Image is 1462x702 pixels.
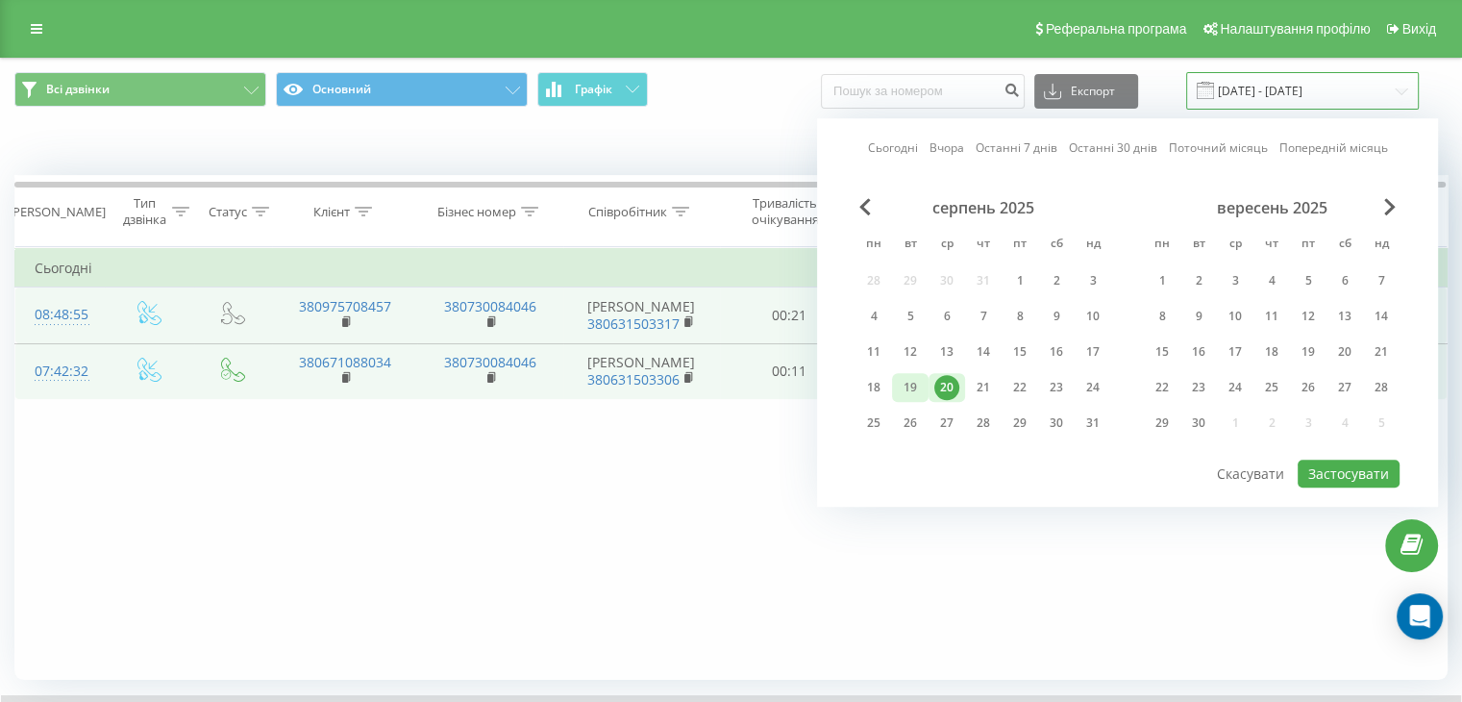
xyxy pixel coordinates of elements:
[861,375,886,400] div: 18
[720,343,859,399] td: 00:11
[1223,375,1248,400] div: 24
[976,139,1057,158] a: Останні 7 днів
[1080,304,1105,329] div: 10
[1223,339,1248,364] div: 17
[1223,268,1248,293] div: 3
[587,314,680,333] a: 380631503317
[1044,304,1069,329] div: 9
[1332,268,1357,293] div: 6
[965,373,1002,402] div: чт 21 серп 2025 р.
[855,338,892,366] div: пн 11 серп 2025 р.
[861,339,886,364] div: 11
[1044,411,1069,436] div: 30
[1038,409,1075,438] div: сб 30 серп 2025 р.
[35,296,86,334] div: 08:48:55
[276,72,528,107] button: Основний
[1002,373,1038,402] div: пт 22 серп 2025 р.
[1069,139,1157,158] a: Останні 30 днів
[437,204,516,220] div: Бізнес номер
[1326,266,1363,295] div: сб 6 вер 2025 р.
[537,72,648,107] button: Графік
[1144,338,1180,366] div: пн 15 вер 2025 р.
[934,375,959,400] div: 20
[898,304,923,329] div: 5
[1038,373,1075,402] div: сб 23 серп 2025 р.
[1002,409,1038,438] div: пт 29 серп 2025 р.
[821,74,1025,109] input: Пошук за номером
[1180,266,1217,295] div: вт 2 вер 2025 р.
[1290,266,1326,295] div: пт 5 вер 2025 р.
[934,339,959,364] div: 13
[1034,74,1138,109] button: Експорт
[1007,268,1032,293] div: 1
[1332,375,1357,400] div: 27
[929,373,965,402] div: ср 20 серп 2025 р.
[1080,411,1105,436] div: 31
[1144,373,1180,402] div: пн 22 вер 2025 р.
[1259,304,1284,329] div: 11
[1363,302,1400,331] div: нд 14 вер 2025 р.
[1002,338,1038,366] div: пт 15 серп 2025 р.
[444,297,536,315] a: 380730084046
[299,353,391,371] a: 380671088034
[1326,302,1363,331] div: сб 13 вер 2025 р.
[929,409,965,438] div: ср 27 серп 2025 р.
[1259,339,1284,364] div: 18
[859,231,888,260] abbr: понеділок
[1367,231,1396,260] abbr: неділя
[898,411,923,436] div: 26
[1253,338,1290,366] div: чт 18 вер 2025 р.
[971,375,996,400] div: 21
[313,204,350,220] div: Клієнт
[1180,409,1217,438] div: вт 30 вер 2025 р.
[1369,268,1394,293] div: 7
[1080,268,1105,293] div: 3
[929,302,965,331] div: ср 6 серп 2025 р.
[15,249,1448,288] td: Сьогодні
[1007,339,1032,364] div: 15
[892,409,929,438] div: вт 26 серп 2025 р.
[1296,304,1321,329] div: 12
[1144,409,1180,438] div: пн 29 вер 2025 р.
[965,409,1002,438] div: чт 28 серп 2025 р.
[1042,231,1071,260] abbr: субота
[1259,268,1284,293] div: 4
[1080,339,1105,364] div: 17
[444,353,536,371] a: 380730084046
[1150,304,1175,329] div: 8
[1186,339,1211,364] div: 16
[1402,21,1436,37] span: Вихід
[898,375,923,400] div: 19
[1150,268,1175,293] div: 1
[575,83,612,96] span: Графік
[1075,302,1111,331] div: нд 10 серп 2025 р.
[563,288,720,343] td: [PERSON_NAME]
[299,297,391,315] a: 380975708457
[1363,338,1400,366] div: нд 21 вер 2025 р.
[965,338,1002,366] div: чт 14 серп 2025 р.
[1330,231,1359,260] abbr: субота
[587,370,680,389] a: 380631503306
[1002,302,1038,331] div: пт 8 серп 2025 р.
[9,204,106,220] div: [PERSON_NAME]
[1075,338,1111,366] div: нд 17 серп 2025 р.
[1075,266,1111,295] div: нд 3 серп 2025 р.
[737,195,833,228] div: Тривалість очікування
[892,373,929,402] div: вт 19 серп 2025 р.
[1044,375,1069,400] div: 23
[971,411,996,436] div: 28
[1186,304,1211,329] div: 9
[1007,411,1032,436] div: 29
[1296,339,1321,364] div: 19
[1007,375,1032,400] div: 22
[1007,304,1032,329] div: 8
[1296,375,1321,400] div: 26
[1180,373,1217,402] div: вт 23 вер 2025 р.
[929,338,965,366] div: ср 13 серп 2025 р.
[855,198,1111,217] div: серпень 2025
[1326,338,1363,366] div: сб 20 вер 2025 р.
[1217,338,1253,366] div: ср 17 вер 2025 р.
[1397,593,1443,639] div: Open Intercom Messenger
[1253,373,1290,402] div: чт 25 вер 2025 р.
[1279,139,1388,158] a: Попередній місяць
